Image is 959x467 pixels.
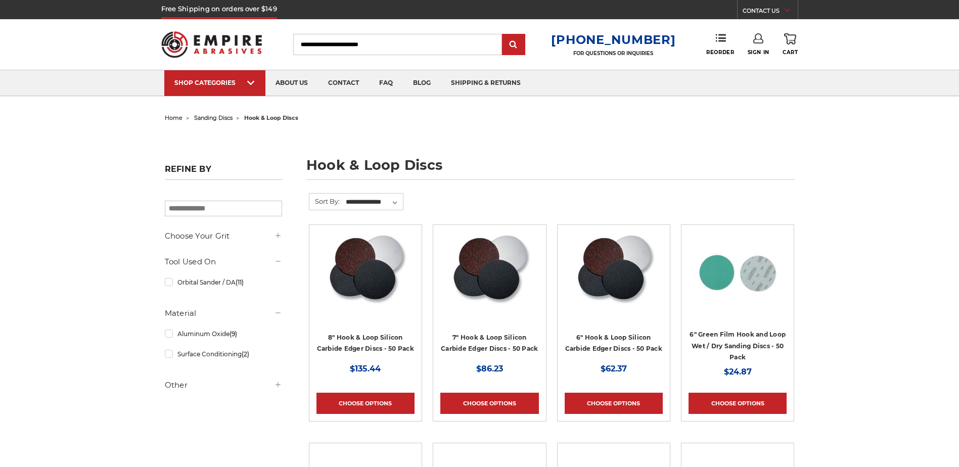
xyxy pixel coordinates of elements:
[325,232,406,313] img: Silicon Carbide 8" Hook & Loop Edger Discs
[318,70,369,96] a: contact
[783,49,798,56] span: Cart
[165,256,282,268] h5: Tool Used On
[743,5,798,19] a: CONTACT US
[441,70,531,96] a: shipping & returns
[441,334,538,353] a: 7" Hook & Loop Silicon Carbide Edger Discs - 50 Pack
[476,364,503,373] span: $86.23
[165,114,182,121] a: home
[316,393,415,414] a: Choose Options
[690,331,786,361] a: 6" Green Film Hook and Loop Wet / Dry Sanding Discs - 50 Pack
[724,367,752,377] span: $24.87
[174,79,255,86] div: SHOP CATEGORIES
[706,49,734,56] span: Reorder
[697,232,778,313] img: 6-inch 60-grit green film hook and loop sanding discs with fast cutting aluminum oxide for coarse...
[440,393,538,414] a: Choose Options
[194,114,233,121] a: sanding discs
[573,232,655,313] img: Silicon Carbide 6" Hook & Loop Edger Discs
[165,307,282,319] h5: Material
[706,33,734,55] a: Reorder
[344,195,403,210] select: Sort By:
[504,35,524,55] input: Submit
[350,364,381,373] span: $135.44
[165,230,282,242] h5: Choose Your Grit
[783,33,798,56] a: Cart
[601,364,627,373] span: $62.37
[551,32,675,47] a: [PHONE_NUMBER]
[165,379,282,391] h5: Other
[161,25,262,64] img: Empire Abrasives
[306,158,795,180] h1: hook & loop discs
[369,70,403,96] a: faq
[165,325,282,343] a: Aluminum Oxide(9)
[440,232,538,330] a: Silicon Carbide 7" Hook & Loop Edger Discs
[244,114,298,121] span: hook & loop discs
[565,334,662,353] a: 6" Hook & Loop Silicon Carbide Edger Discs - 50 Pack
[165,345,282,363] a: Surface Conditioning(2)
[565,232,663,330] a: Silicon Carbide 6" Hook & Loop Edger Discs
[448,232,530,313] img: Silicon Carbide 7" Hook & Loop Edger Discs
[551,50,675,57] p: FOR QUESTIONS OR INQUIRIES
[165,273,282,291] a: Orbital Sander / DA(11)
[236,278,244,286] span: (11)
[748,49,769,56] span: Sign In
[309,194,340,209] label: Sort By:
[242,350,249,358] span: (2)
[317,334,414,353] a: 8" Hook & Loop Silicon Carbide Edger Discs - 50 Pack
[316,232,415,330] a: Silicon Carbide 8" Hook & Loop Edger Discs
[165,164,282,180] h5: Refine by
[230,330,237,338] span: (9)
[689,232,787,330] a: 6-inch 60-grit green film hook and loop sanding discs with fast cutting aluminum oxide for coarse...
[565,393,663,414] a: Choose Options
[265,70,318,96] a: about us
[403,70,441,96] a: blog
[689,393,787,414] a: Choose Options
